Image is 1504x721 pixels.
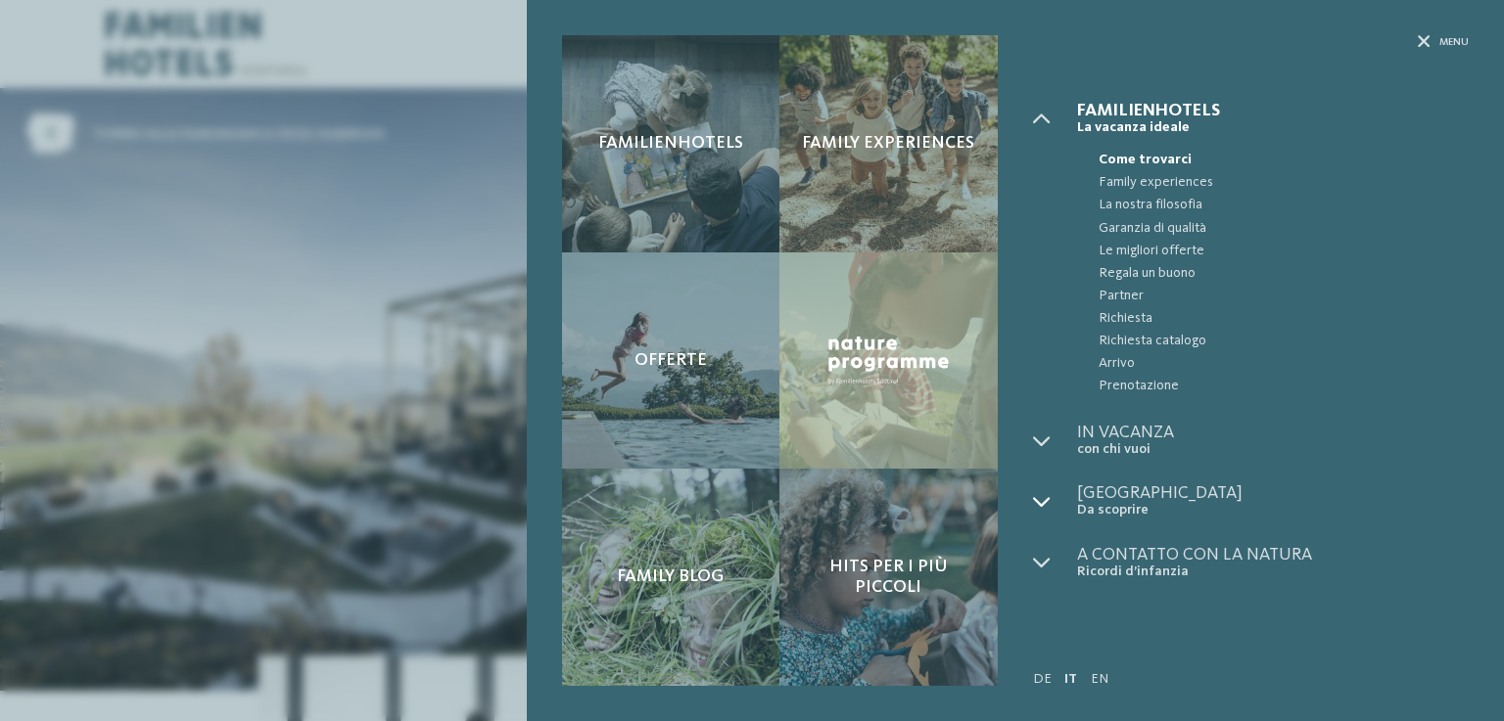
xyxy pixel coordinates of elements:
[1077,194,1469,216] a: La nostra filosofia
[634,350,707,372] span: Offerte
[1099,171,1469,194] span: Family experiences
[562,252,780,470] a: AKI: tutto quello che un bimbo può desiderare Offerte
[617,566,724,588] span: Family Blog
[1439,35,1469,50] span: Menu
[779,35,998,252] a: AKI: tutto quello che un bimbo può desiderare Family experiences
[562,469,780,686] a: AKI: tutto quello che un bimbo può desiderare Family Blog
[1099,262,1469,285] span: Regala un buono
[1077,330,1469,352] a: Richiesta catalogo
[598,133,743,155] span: Familienhotels
[823,332,954,390] img: Nature Programme
[1077,217,1469,240] a: Garanzia di qualità
[1099,194,1469,216] span: La nostra filosofia
[1099,375,1469,397] span: Prenotazione
[1077,240,1469,262] a: Le migliori offerte
[1077,424,1469,441] span: In vacanza
[1064,672,1077,686] a: IT
[1077,171,1469,194] a: Family experiences
[1077,484,1469,518] a: [GEOGRAPHIC_DATA] Da scoprire
[1077,262,1469,285] a: Regala un buono
[1099,217,1469,240] span: Garanzia di qualità
[1077,285,1469,307] a: Partner
[1077,484,1469,502] span: [GEOGRAPHIC_DATA]
[797,557,980,599] span: Hits per i più piccoli
[1077,502,1469,518] span: Da scoprire
[1091,672,1108,686] a: EN
[1077,546,1469,563] span: A contatto con la natura
[779,469,998,686] a: AKI: tutto quello che un bimbo può desiderare Hits per i più piccoli
[1077,424,1469,458] a: In vacanza con chi vuoi
[1077,375,1469,397] a: Prenotazione
[1077,563,1469,580] span: Ricordi d’infanzia
[1099,307,1469,330] span: Richiesta
[1099,352,1469,375] span: Arrivo
[802,133,974,155] span: Family experiences
[1099,240,1469,262] span: Le migliori offerte
[1077,307,1469,330] a: Richiesta
[1099,285,1469,307] span: Partner
[562,35,780,252] a: AKI: tutto quello che un bimbo può desiderare Familienhotels
[1077,352,1469,375] a: Arrivo
[1077,102,1469,119] span: Familienhotels
[1077,546,1469,580] a: A contatto con la natura Ricordi d’infanzia
[1099,330,1469,352] span: Richiesta catalogo
[1077,441,1469,458] span: con chi vuoi
[779,252,998,470] a: AKI: tutto quello che un bimbo può desiderare Nature Programme
[1077,102,1469,136] a: Familienhotels La vacanza ideale
[1033,672,1052,686] a: DE
[1077,149,1469,171] a: Come trovarci
[1077,119,1469,136] span: La vacanza ideale
[1099,149,1469,171] span: Come trovarci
